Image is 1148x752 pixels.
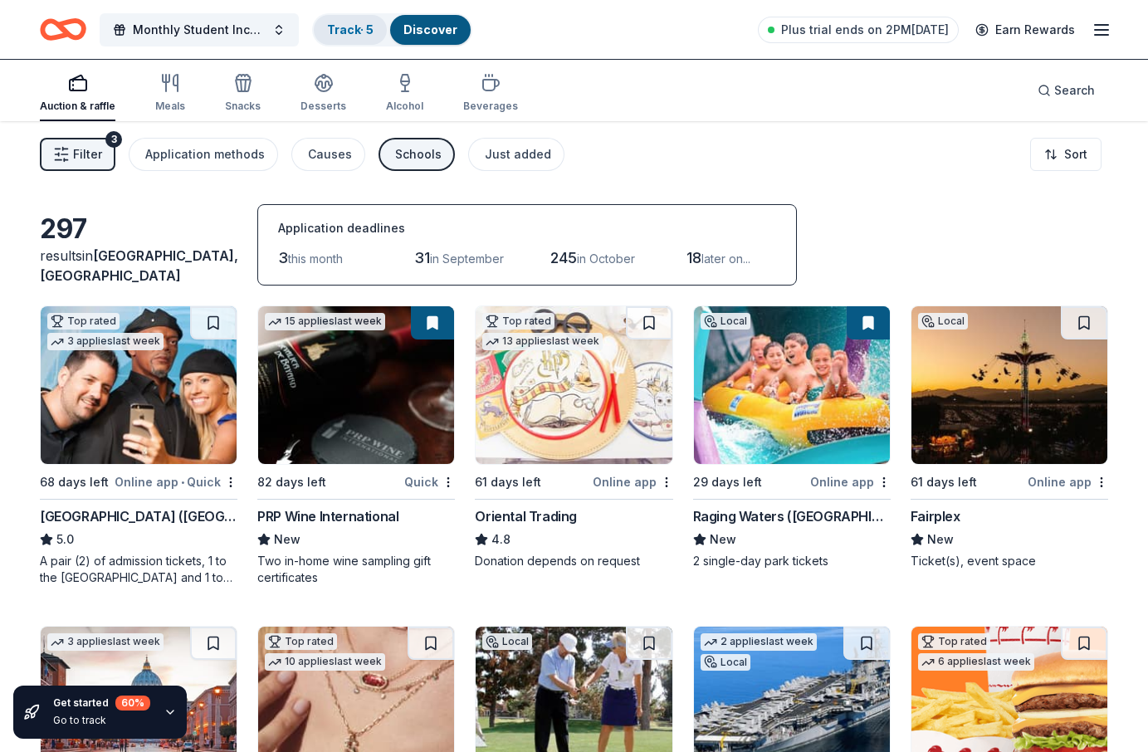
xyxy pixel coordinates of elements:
button: Alcohol [386,66,423,121]
div: Schools [395,144,442,164]
a: Home [40,10,86,49]
button: Schools [379,138,455,171]
img: Image for Oriental Trading [476,306,672,464]
img: Image for Raging Waters (Los Angeles) [694,306,890,464]
div: Quick [404,471,455,492]
button: Sort [1030,138,1102,171]
div: Beverages [463,100,518,113]
span: 245 [550,249,577,266]
a: Image for Hollywood Wax Museum (Hollywood)Top rated3 applieslast week68 days leftOnline app•Quick... [40,305,237,586]
div: Top rated [47,313,120,330]
div: Online app [1028,471,1108,492]
div: Alcohol [386,100,423,113]
button: Application methods [129,138,278,171]
a: Discover [403,22,457,37]
div: Two in-home wine sampling gift certificates [257,553,455,586]
button: Just added [468,138,564,171]
span: 3 [278,249,288,266]
span: 31 [414,249,430,266]
div: 60 % [115,696,150,710]
div: Application methods [145,144,265,164]
span: • [181,476,184,489]
span: Sort [1064,144,1087,164]
div: Raging Waters ([GEOGRAPHIC_DATA]) [693,506,891,526]
div: 10 applies last week [265,653,385,671]
div: 29 days left [693,472,762,492]
span: Plus trial ends on 2PM[DATE] [781,20,949,40]
div: Online app Quick [115,471,237,492]
div: Local [482,633,532,650]
div: Local [918,313,968,330]
a: Image for Oriental TradingTop rated13 applieslast week61 days leftOnline appOriental Trading4.8Do... [475,305,672,569]
div: 82 days left [257,472,326,492]
div: 68 days left [40,472,109,492]
span: 18 [686,249,701,266]
img: Image for Hollywood Wax Museum (Hollywood) [41,306,237,464]
a: Track· 5 [327,22,374,37]
button: Search [1024,74,1108,107]
a: Earn Rewards [965,15,1085,45]
span: [GEOGRAPHIC_DATA], [GEOGRAPHIC_DATA] [40,247,238,284]
button: Meals [155,66,185,121]
button: Auction & raffle [40,66,115,121]
div: 2 single-day park tickets [693,553,891,569]
div: Top rated [918,633,990,650]
div: Online app [810,471,891,492]
div: Oriental Trading [475,506,577,526]
div: 3 applies last week [47,333,164,350]
span: in October [577,251,635,266]
div: Auction & raffle [40,100,115,113]
button: Filter3 [40,138,115,171]
div: Desserts [300,100,346,113]
div: Donation depends on request [475,553,672,569]
div: A pair (2) of admission tickets, 1 to the [GEOGRAPHIC_DATA] and 1 to the [GEOGRAPHIC_DATA] [40,553,237,586]
span: Filter [73,144,102,164]
span: Monthly Student Incentive Raffles [133,20,266,40]
a: Image for FairplexLocal61 days leftOnline appFairplexNewTicket(s), event space [911,305,1108,569]
span: in [40,247,238,284]
div: 3 [105,131,122,148]
span: New [274,530,300,549]
div: Go to track [53,714,150,727]
div: Just added [485,144,551,164]
span: this month [288,251,343,266]
div: Top rated [482,313,554,330]
div: Meals [155,100,185,113]
button: Track· 5Discover [312,13,472,46]
button: Snacks [225,66,261,121]
div: 13 applies last week [482,333,603,350]
button: Beverages [463,66,518,121]
span: Search [1054,81,1095,100]
div: Fairplex [911,506,960,526]
div: 6 applies last week [918,653,1034,671]
div: 297 [40,212,237,246]
div: Top rated [265,633,337,650]
div: 61 days left [911,472,977,492]
div: 61 days left [475,472,541,492]
img: Image for PRP Wine International [258,306,454,464]
div: Ticket(s), event space [911,553,1108,569]
span: 4.8 [491,530,510,549]
img: Image for Fairplex [911,306,1107,464]
button: Monthly Student Incentive Raffles [100,13,299,46]
div: results [40,246,237,286]
button: Desserts [300,66,346,121]
div: 3 applies last week [47,633,164,651]
span: in September [430,251,504,266]
a: Plus trial ends on 2PM[DATE] [758,17,959,43]
div: Causes [308,144,352,164]
div: [GEOGRAPHIC_DATA] ([GEOGRAPHIC_DATA]) [40,506,237,526]
div: Online app [593,471,673,492]
div: 2 applies last week [701,633,817,651]
span: later on... [701,251,750,266]
div: Local [701,654,750,671]
span: 5.0 [56,530,74,549]
div: PRP Wine International [257,506,398,526]
a: Image for PRP Wine International15 applieslast week82 days leftQuickPRP Wine InternationalNewTwo ... [257,305,455,586]
a: Image for Raging Waters (Los Angeles)Local29 days leftOnline appRaging Waters ([GEOGRAPHIC_DATA])... [693,305,891,569]
span: New [710,530,736,549]
div: Snacks [225,100,261,113]
div: 15 applies last week [265,313,385,330]
div: Local [701,313,750,330]
div: Application deadlines [278,218,776,238]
